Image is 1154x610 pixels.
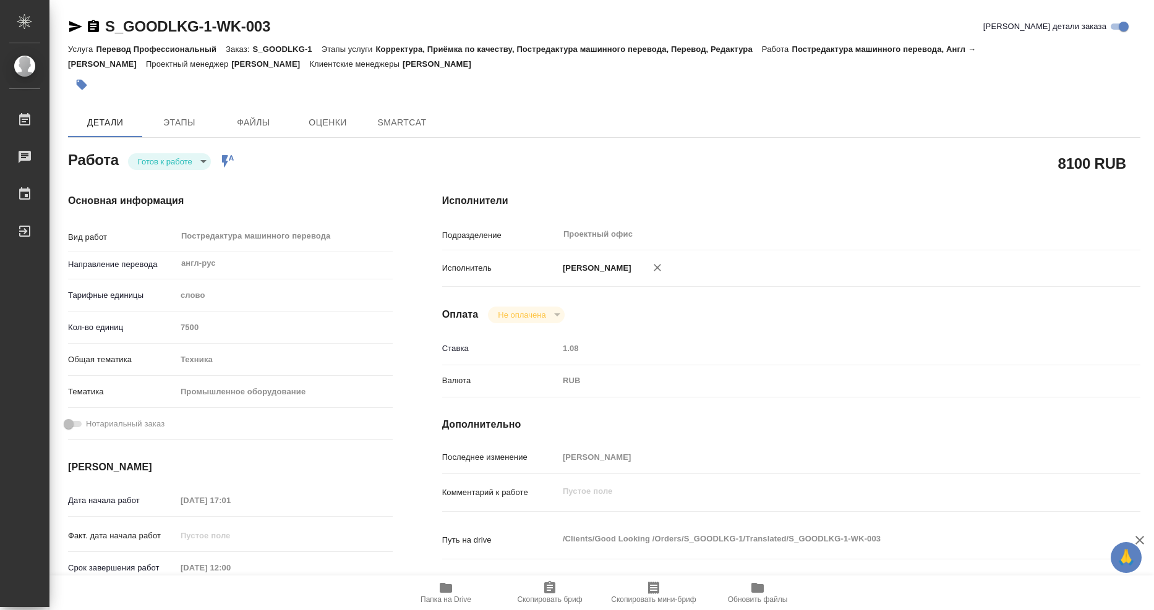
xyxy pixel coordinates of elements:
span: 🙏 [1116,544,1137,570]
div: слово [176,285,393,306]
p: [PERSON_NAME] [231,59,309,69]
span: Файлы [224,115,283,130]
p: Корректура, Приёмка по качеству, Постредактура машинного перевода, Перевод, Редактура [376,44,762,54]
p: Клиентские менеджеры [309,59,403,69]
input: Пустое поле [176,559,284,577]
button: Не оплачена [494,310,549,320]
p: Тематика [68,386,176,398]
p: Заказ: [226,44,252,54]
button: Скопировать ссылку [86,19,101,34]
textarea: /Clients/Good Looking /Orders/S_GOODLKG-1/Translated/S_GOODLKG-1-WK-003 [558,528,1082,549]
input: Пустое поле [176,318,393,336]
button: Скопировать бриф [498,575,602,610]
a: S_GOODLKG-1-WK-003 [105,18,270,35]
p: Последнее изменение [442,451,558,464]
p: Ставка [442,342,558,355]
p: Дата начала работ [68,494,176,507]
span: Обновить файлы [728,595,788,604]
button: 🙏 [1111,542,1142,573]
input: Пустое поле [558,448,1082,466]
div: Техника [176,349,393,370]
p: Валюта [442,375,558,387]
p: Факт. дата начала работ [68,530,176,542]
p: [PERSON_NAME] [558,262,631,274]
h4: Дополнительно [442,417,1140,432]
p: Подразделение [442,229,558,242]
div: Готов к работе [128,153,211,170]
p: Общая тематика [68,354,176,366]
span: Детали [75,115,135,130]
p: Этапы услуги [322,44,376,54]
input: Пустое поле [176,527,284,544]
button: Добавить тэг [68,71,95,98]
div: Промышленное оборудование [176,381,393,402]
span: [PERSON_NAME] детали заказа [983,20,1106,33]
p: Работа [762,44,792,54]
button: Удалить исполнителя [644,254,671,281]
div: RUB [558,370,1082,391]
p: Срок завершения работ [68,562,176,574]
button: Обновить файлы [706,575,810,610]
p: Исполнитель [442,262,558,274]
p: Тарифные единицы [68,289,176,302]
span: Этапы [150,115,209,130]
button: Готов к работе [134,156,196,167]
button: Папка на Drive [394,575,498,610]
p: Комментарий к работе [442,486,558,499]
h2: 8100 RUB [1058,153,1126,174]
p: Услуга [68,44,96,54]
div: Готов к работе [488,307,564,323]
p: Проектный менеджер [146,59,231,69]
p: Вид работ [68,231,176,244]
span: Оценки [298,115,357,130]
span: Скопировать мини-бриф [611,595,696,604]
p: Кол-во единиц [68,321,176,334]
h4: [PERSON_NAME] [68,460,393,475]
input: Пустое поле [176,491,284,509]
h4: Исполнители [442,193,1140,208]
p: Направление перевода [68,258,176,271]
button: Скопировать ссылку для ЯМессенджера [68,19,83,34]
input: Пустое поле [558,339,1082,357]
p: Путь на drive [442,534,558,546]
h4: Оплата [442,307,479,322]
p: [PERSON_NAME] [403,59,481,69]
span: Папка на Drive [421,595,471,604]
h4: Основная информация [68,193,393,208]
h2: Работа [68,148,119,170]
span: SmartCat [372,115,432,130]
span: Скопировать бриф [517,595,582,604]
p: S_GOODLKG-1 [253,44,322,54]
p: Перевод Профессиональный [96,44,226,54]
span: Нотариальный заказ [86,418,165,430]
button: Скопировать мини-бриф [602,575,706,610]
